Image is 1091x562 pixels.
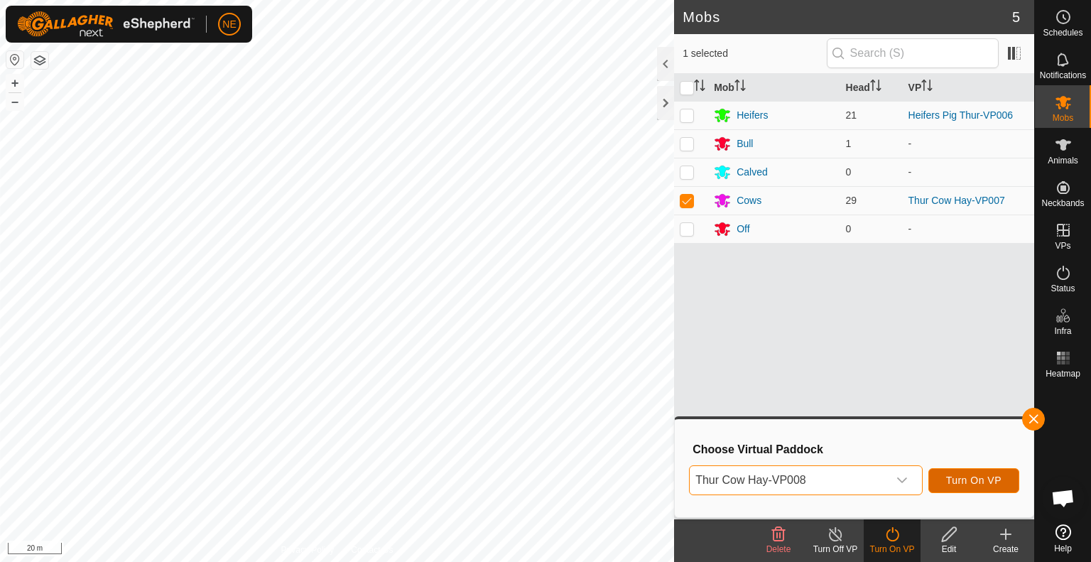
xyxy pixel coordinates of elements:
[31,52,48,69] button: Map Layers
[6,51,23,68] button: Reset Map
[1054,327,1071,335] span: Infra
[708,74,840,102] th: Mob
[737,222,749,237] div: Off
[840,74,903,102] th: Head
[846,166,852,178] span: 0
[766,544,791,554] span: Delete
[683,46,826,61] span: 1 selected
[690,466,888,495] span: Thur Cow Hay-VP008
[864,543,921,556] div: Turn On VP
[683,9,1012,26] h2: Mobs
[908,195,1005,206] a: Thur Cow Hay-VP007
[694,82,705,93] p-sorticon: Activate to sort
[903,74,1034,102] th: VP
[903,158,1034,186] td: -
[846,195,857,206] span: 29
[6,93,23,110] button: –
[737,193,761,208] div: Cows
[870,82,881,93] p-sorticon: Activate to sort
[1035,519,1091,558] a: Help
[1042,477,1085,519] div: Open chat
[921,82,933,93] p-sorticon: Activate to sort
[846,109,857,121] span: 21
[977,543,1034,556] div: Create
[846,223,852,234] span: 0
[1054,544,1072,553] span: Help
[351,544,393,556] a: Contact Us
[1040,71,1086,80] span: Notifications
[827,38,999,68] input: Search (S)
[1043,28,1082,37] span: Schedules
[17,11,195,37] img: Gallagher Logo
[1051,284,1075,293] span: Status
[888,466,916,495] div: dropdown trigger
[1055,242,1070,250] span: VPs
[1048,156,1078,165] span: Animals
[737,165,768,180] div: Calved
[1012,6,1020,28] span: 5
[1053,114,1073,122] span: Mobs
[946,475,1002,486] span: Turn On VP
[903,215,1034,243] td: -
[807,543,864,556] div: Turn Off VP
[693,443,1019,456] h3: Choose Virtual Paddock
[1041,199,1084,207] span: Neckbands
[281,544,335,556] a: Privacy Policy
[908,109,1014,121] a: Heifers Pig Thur-VP006
[737,108,768,123] div: Heifers
[846,138,852,149] span: 1
[734,82,746,93] p-sorticon: Activate to sort
[921,543,977,556] div: Edit
[6,75,23,92] button: +
[1046,369,1080,378] span: Heatmap
[737,136,753,151] div: Bull
[928,468,1019,493] button: Turn On VP
[903,129,1034,158] td: -
[222,17,236,32] span: NE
